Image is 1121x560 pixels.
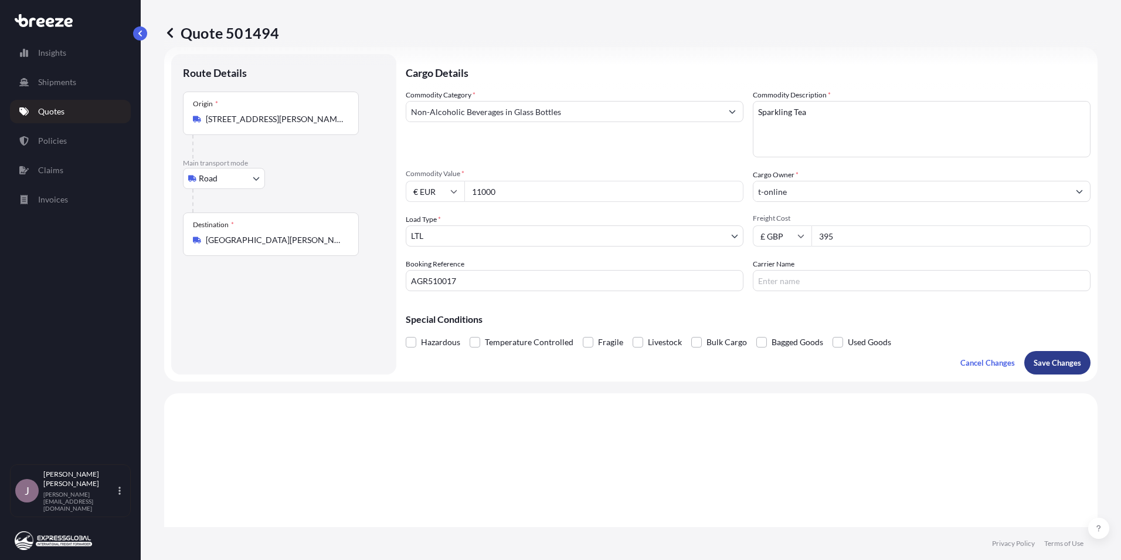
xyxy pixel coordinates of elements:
[406,258,464,270] label: Booking Reference
[706,333,747,351] span: Bulk Cargo
[10,41,131,65] a: Insights
[193,220,234,230] div: Destination
[753,101,1091,157] textarea: Sparkling Tea
[199,173,218,184] span: Road
[10,129,131,153] a: Policies
[772,333,823,351] span: Bagged Goods
[193,99,218,109] div: Origin
[38,164,63,176] p: Claims
[421,333,460,351] span: Hazardous
[406,169,743,178] span: Commodity Value
[406,315,1091,324] p: Special Conditions
[406,101,722,122] input: Select a commodity type
[485,333,573,351] span: Temperature Controlled
[10,188,131,211] a: Invoices
[406,270,743,291] input: Your internal reference
[15,531,92,550] img: organization-logo
[598,333,623,351] span: Fragile
[406,89,475,101] label: Commodity Category
[722,101,743,122] button: Show suggestions
[753,169,799,181] label: Cargo Owner
[38,194,68,205] p: Invoices
[951,351,1024,375] button: Cancel Changes
[1044,539,1083,548] a: Terms of Use
[206,234,344,246] input: Destination
[648,333,682,351] span: Livestock
[992,539,1035,548] a: Privacy Policy
[10,158,131,182] a: Claims
[183,158,385,168] p: Main transport mode
[183,168,265,189] button: Select transport
[811,225,1091,247] input: Enter amount
[960,357,1015,369] p: Cancel Changes
[10,100,131,123] a: Quotes
[1034,357,1081,369] p: Save Changes
[43,491,116,512] p: [PERSON_NAME][EMAIL_ADDRESS][DOMAIN_NAME]
[464,181,743,202] input: Type amount
[753,214,1091,223] span: Freight Cost
[406,54,1091,89] p: Cargo Details
[753,270,1091,291] input: Enter name
[753,89,831,101] label: Commodity Description
[38,135,67,147] p: Policies
[164,23,279,42] p: Quote 501494
[1069,181,1090,202] button: Show suggestions
[753,181,1069,202] input: Full name
[406,225,743,247] button: LTL
[25,485,29,497] span: J
[848,333,891,351] span: Used Goods
[206,113,344,125] input: Origin
[753,258,794,270] label: Carrier Name
[1024,351,1091,375] button: Save Changes
[38,76,76,88] p: Shipments
[406,214,441,225] span: Load Type
[38,106,64,117] p: Quotes
[43,470,116,488] p: [PERSON_NAME] [PERSON_NAME]
[183,66,247,80] p: Route Details
[411,230,423,242] span: LTL
[10,70,131,94] a: Shipments
[38,47,66,59] p: Insights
